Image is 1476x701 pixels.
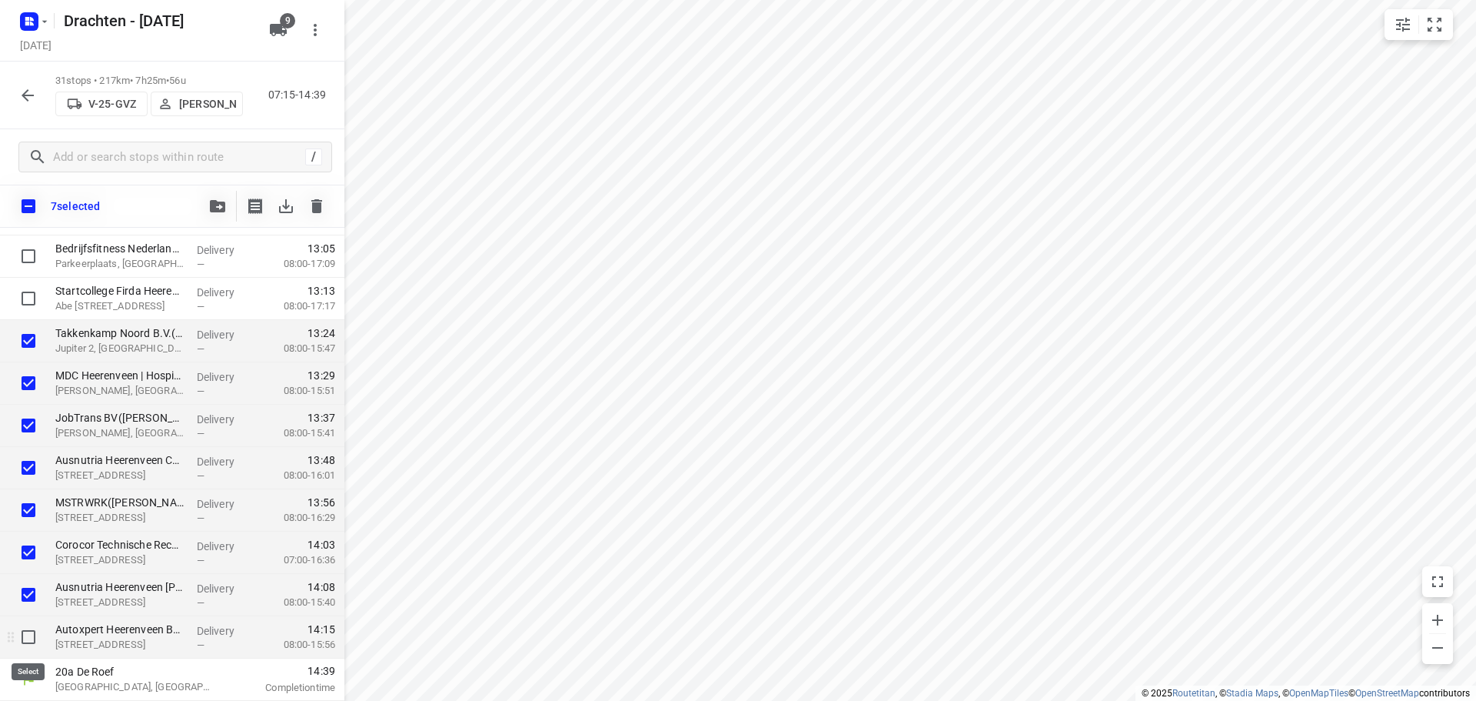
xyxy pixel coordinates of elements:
[55,256,184,272] p: Parkeerplaats, Heerenveen
[13,579,44,610] span: Select
[305,149,322,165] div: /
[197,496,254,512] p: Delivery
[13,241,44,272] span: Select
[307,368,335,383] span: 13:29
[55,637,184,653] p: [STREET_ADDRESS]
[197,327,254,342] p: Delivery
[1289,688,1348,699] a: OpenMapTiles
[280,13,295,28] span: 9
[1172,688,1215,699] a: Routetitan
[307,325,335,341] span: 13:24
[13,283,44,314] span: Select
[55,299,184,314] p: Abe Lenstra Boulevard 29, Heerenveen
[197,555,204,566] span: —
[55,664,215,679] p: 20a De Roef
[55,325,184,341] p: Takkenkamp Noord B.V.(Jan Van Waarden)
[55,579,184,595] p: Ausnutria Heerenveen Pallas(Gwendolyn Van den Akker)
[13,410,44,441] span: Select
[259,299,335,314] p: 08:00-17:17
[197,428,204,439] span: —
[55,341,184,356] p: Jupiter 2, [GEOGRAPHIC_DATA]
[271,191,301,222] span: Download stops
[14,36,58,54] h5: Project date
[268,87,332,103] p: 07:15-14:39
[259,468,335,483] p: 08:00-16:01
[197,539,254,554] p: Delivery
[307,537,335,552] span: 14:03
[1355,688,1419,699] a: OpenStreetMap
[197,301,204,312] span: —
[1385,9,1453,40] div: small contained button group
[55,383,184,399] p: [PERSON_NAME], [GEOGRAPHIC_DATA]
[58,8,257,33] h5: Rename
[179,98,236,110] p: [PERSON_NAME]
[88,98,136,110] p: V-25-GVZ
[55,595,184,610] p: [STREET_ADDRESS]
[307,241,335,256] span: 13:05
[259,383,335,399] p: 08:00-15:51
[197,259,204,270] span: —
[55,368,184,383] p: MDC Heerenveen | Hospital Logistics(Tatiana Russo)
[55,622,184,637] p: Autoxpert Heerenveen BV(Bas)
[55,283,184,299] p: Startcollege Firda Heerenveen(Simone Beernink)
[13,537,44,568] span: Select
[197,412,254,427] p: Delivery
[263,15,294,45] button: 9
[307,495,335,510] span: 13:56
[197,343,204,355] span: —
[259,341,335,356] p: 08:00-15:47
[197,386,204,397] span: —
[197,242,254,258] p: Delivery
[55,537,184,552] p: Corocor Technische Reconditionering B.V.(Rob Dieperink)
[197,512,204,524] span: —
[197,581,254,596] p: Delivery
[55,92,148,116] button: V-25-GVZ
[259,426,335,441] p: 08:00-15:41
[13,368,44,399] span: Select
[307,579,335,595] span: 14:08
[197,454,254,469] p: Delivery
[197,623,254,639] p: Delivery
[169,75,185,86] span: 56u
[13,452,44,483] span: Select
[53,145,305,169] input: Add or search stops within route
[55,426,184,441] p: [PERSON_NAME], [GEOGRAPHIC_DATA]
[259,552,335,568] p: 07:00-16:36
[55,452,184,468] p: Ausnutria Heerenveen Ceres(Gwendolyn Van den Akker)
[51,200,100,212] p: 7 selected
[1388,9,1418,40] button: Map settings
[259,510,335,526] p: 08:00-16:29
[1226,688,1278,699] a: Stadia Maps
[197,285,254,300] p: Delivery
[1142,688,1470,699] li: © 2025 , © , © © contributors
[234,680,335,696] p: Completion time
[300,15,331,45] button: More
[151,92,243,116] button: [PERSON_NAME]
[166,75,169,86] span: •
[13,495,44,526] span: Select
[55,468,184,483] p: [STREET_ADDRESS]
[307,622,335,637] span: 14:15
[55,679,215,695] p: [GEOGRAPHIC_DATA], [GEOGRAPHIC_DATA]
[55,552,184,568] p: [STREET_ADDRESS]
[197,639,204,651] span: —
[240,191,271,222] button: Print shipping labels
[55,495,184,510] p: MSTRWRK([PERSON_NAME])
[55,510,184,526] p: [STREET_ADDRESS]
[55,74,243,88] p: 31 stops • 217km • 7h25m
[307,452,335,468] span: 13:48
[55,410,184,426] p: JobTrans BV(Erik Ackermann)
[259,256,335,272] p: 08:00-17:09
[259,595,335,610] p: 08:00-15:40
[259,637,335,653] p: 08:00-15:56
[197,369,254,385] p: Delivery
[197,470,204,482] span: —
[301,191,332,222] span: Delete stops
[307,410,335,426] span: 13:37
[13,325,44,356] span: Select
[55,241,184,256] p: Bedrijfsfitness Nederland B.V.(Frederika Postma-Heslinga)
[197,597,204,609] span: —
[307,283,335,299] span: 13:13
[234,663,335,679] span: 14:39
